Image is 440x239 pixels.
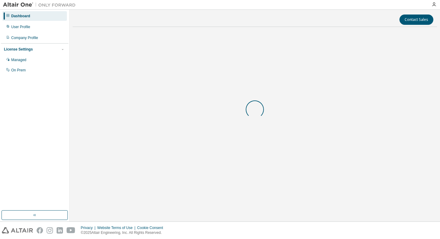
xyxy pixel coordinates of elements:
img: Altair One [3,2,79,8]
div: User Profile [11,25,30,29]
img: facebook.svg [37,227,43,234]
div: Company Profile [11,35,38,40]
div: Privacy [81,225,97,230]
div: Website Terms of Use [97,225,137,230]
div: On Prem [11,68,26,73]
div: Managed [11,57,26,62]
div: Dashboard [11,14,30,18]
img: youtube.svg [67,227,75,234]
img: linkedin.svg [57,227,63,234]
div: Cookie Consent [137,225,166,230]
button: Contact Sales [399,15,433,25]
div: License Settings [4,47,33,52]
p: © 2025 Altair Engineering, Inc. All Rights Reserved. [81,230,167,235]
img: altair_logo.svg [2,227,33,234]
img: instagram.svg [47,227,53,234]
